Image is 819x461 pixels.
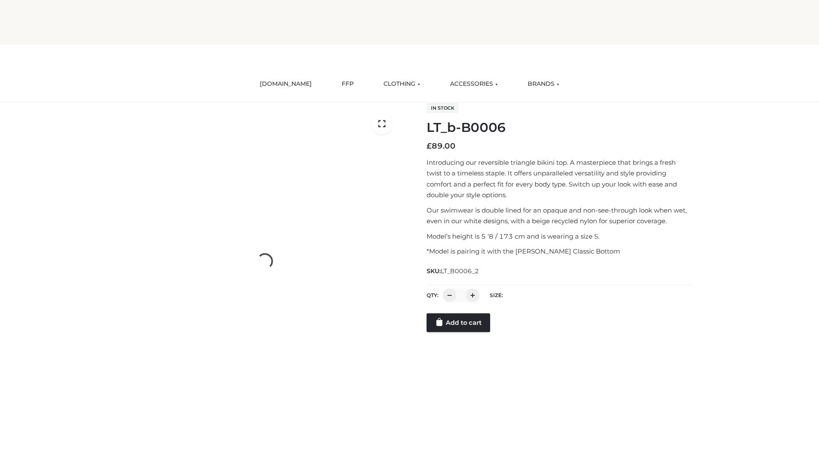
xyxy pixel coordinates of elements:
span: LT_B0006_2 [441,267,479,275]
p: Model’s height is 5 ‘8 / 173 cm and is wearing a size S. [427,231,692,242]
a: BRANDS [521,75,566,93]
label: QTY: [427,292,439,298]
a: FFP [335,75,360,93]
a: [DOMAIN_NAME] [253,75,318,93]
p: Our swimwear is double lined for an opaque and non-see-through look when wet, even in our white d... [427,205,692,227]
span: SKU: [427,266,480,276]
span: £ [427,141,432,151]
a: ACCESSORIES [444,75,504,93]
h1: LT_b-B0006 [427,120,692,135]
span: In stock [427,103,459,113]
bdi: 89.00 [427,141,456,151]
p: *Model is pairing it with the [PERSON_NAME] Classic Bottom [427,246,692,257]
a: Add to cart [427,313,490,332]
label: Size: [490,292,503,298]
a: CLOTHING [377,75,427,93]
p: Introducing our reversible triangle bikini top. A masterpiece that brings a fresh twist to a time... [427,157,692,201]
